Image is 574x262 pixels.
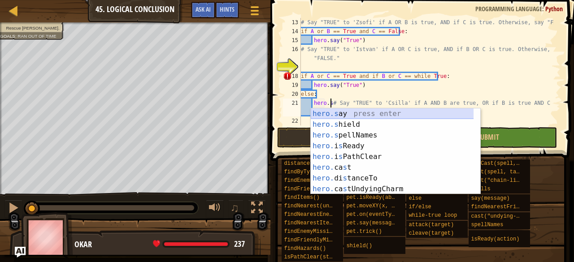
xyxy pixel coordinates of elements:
[284,254,358,260] span: isPathClear(start, end)
[284,203,342,209] span: findNearest(units)
[283,90,301,99] div: 20
[346,243,372,249] span: shield()
[284,228,345,235] span: findEnemyMissiles()
[284,194,319,201] span: findItems()
[230,201,239,215] span: ♫
[283,63,301,72] div: 17
[471,204,532,210] span: findNearestFriend()
[409,195,422,202] span: else
[284,160,342,167] span: distanceTo(target)
[471,169,532,175] span: cast(spell, target)
[284,220,339,226] span: findNearestItem()
[228,200,244,218] button: ♫
[284,237,355,243] span: findFriendlyMissiles()
[409,204,431,210] span: if/else
[346,194,411,201] span: pet.isReady(ability)
[283,72,301,81] div: 18
[283,45,301,63] div: 16
[542,4,545,13] span: :
[471,195,509,202] span: say(message)
[6,26,59,30] span: Rescue [PERSON_NAME].
[15,247,26,258] button: Ask AI
[346,228,382,235] span: pet.trick()
[409,222,454,228] span: attack(target)
[283,81,301,90] div: 19
[419,127,557,148] button: Submit
[74,239,252,250] div: Okar
[283,27,301,36] div: 14
[284,177,326,184] span: findEnemies()
[346,203,398,209] span: pet.moveXY(x, y)
[409,212,457,219] span: while-true loop
[284,169,358,175] span: findByType(type, units)
[475,4,542,13] span: Programming language
[283,18,301,27] div: 13
[545,4,563,13] span: Python
[471,236,519,242] span: isReady(action)
[471,177,571,184] span: cast("chain-lightning", target)
[196,5,211,13] span: Ask AI
[244,2,266,23] button: Show game menu
[471,213,539,219] span: cast("undying-charm")
[248,200,266,218] button: Toggle fullscreen
[409,230,454,236] span: cleave(target)
[15,34,17,39] span: :
[471,222,503,228] span: spellNames
[21,212,73,262] img: thang_avatar_frame.png
[283,36,301,45] div: 15
[346,211,430,218] span: pet.on(eventType, handler)
[477,132,499,142] span: Submit
[283,99,301,116] div: 21
[17,34,56,39] span: Ran out of time
[206,200,224,218] button: Adjust volume
[220,5,235,13] span: Hints
[284,186,326,192] span: findFriends()
[283,125,301,134] div: 23
[153,240,245,248] div: health: 237 / 237
[234,238,245,249] span: 237
[471,160,542,167] span: canCast(spell, target)
[284,211,342,218] span: findNearestEnemy()
[191,2,215,18] button: Ask AI
[4,200,22,218] button: Ctrl + P: Pause
[346,220,398,226] span: pet.say(message)
[283,116,301,125] div: 22
[284,245,326,252] span: findHazards()
[277,127,415,148] button: Run ⇧↵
